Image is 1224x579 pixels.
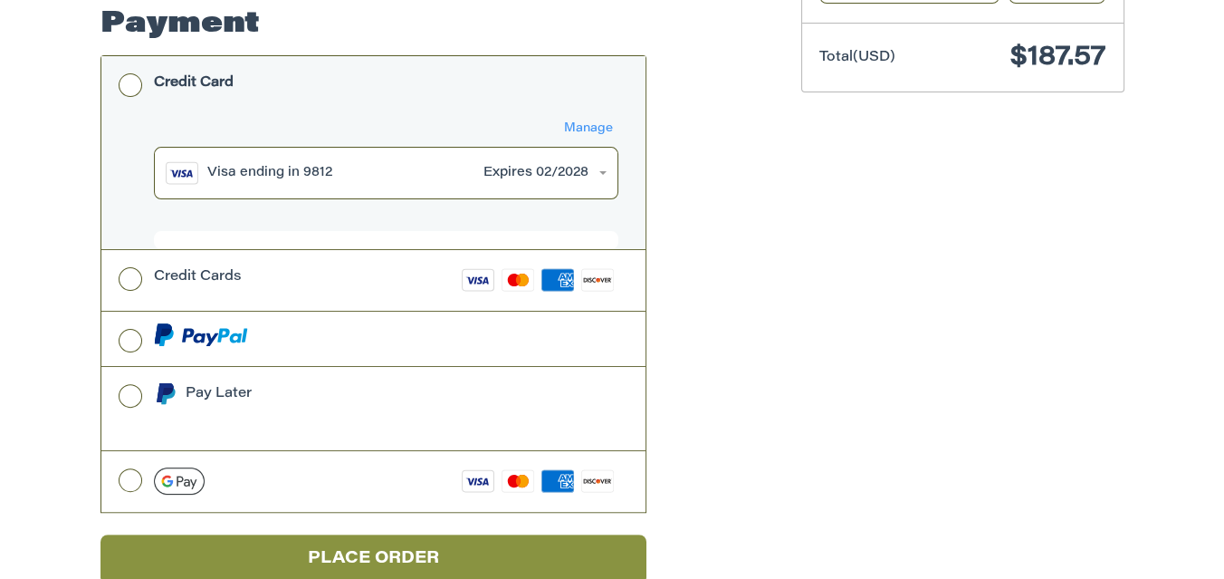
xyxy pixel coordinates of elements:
img: Google Pay icon [154,468,205,495]
div: Pay Later [186,379,523,409]
img: Pay Later icon [154,382,177,405]
div: Visa ending in 9812 [207,164,475,183]
div: Credit Card [154,68,234,98]
img: PayPal icon [154,323,248,346]
button: Visa ending in 9812Expires 02/2028 [154,147,618,199]
span: Total (USD) [819,51,895,64]
div: Expires 02/2028 [483,164,588,183]
div: Credit Cards [154,262,242,292]
h2: Payment [100,6,260,43]
button: Manage [559,119,618,139]
span: $187.57 [1010,44,1105,72]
